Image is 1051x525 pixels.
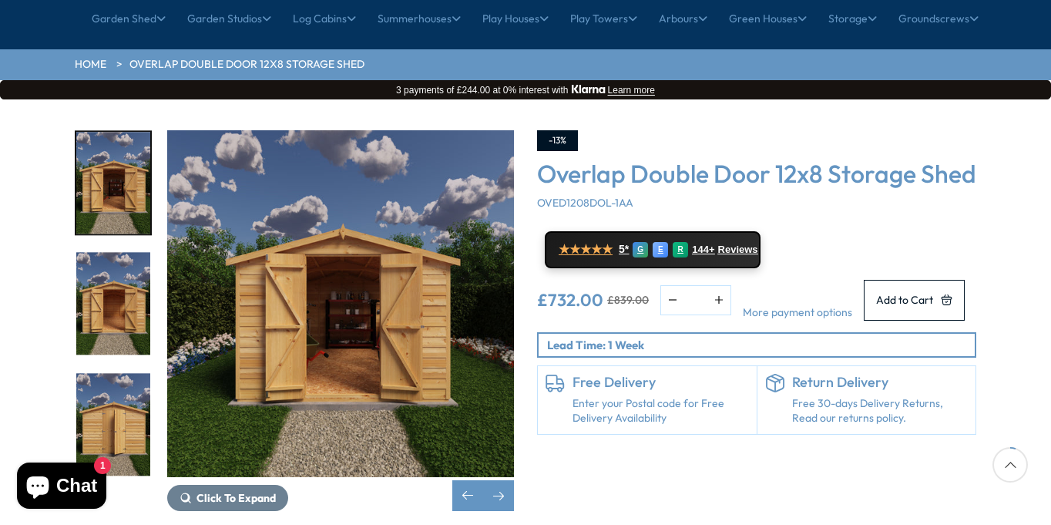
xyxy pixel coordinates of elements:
[76,132,150,234] img: OverlapValueDDOORAPEX_WINS_12X8_GARDEN_endLife_200x200.jpg
[129,57,364,72] a: Overlap Double Door 12x8 Storage Shed
[167,485,288,511] button: Click To Expand
[573,396,749,426] a: Enter your Postal code for Free Delivery Availability
[876,294,933,305] span: Add to Cart
[633,242,648,257] div: G
[792,374,969,391] h6: Return Delivery
[167,130,514,511] div: 2 / 23
[75,251,152,357] div: 3 / 23
[653,242,668,257] div: E
[559,242,613,257] span: ★★★★★
[547,337,975,353] p: Lead Time: 1 Week
[537,291,603,308] ins: £732.00
[545,231,761,268] a: ★★★★★ 5* G E R 144+ Reviews
[792,396,969,426] p: Free 30-days Delivery Returns, Read our returns policy.
[483,480,514,511] div: Next slide
[76,253,150,355] img: OverlapValueDDOORAPEX_WINS_12X8_GARDEN_endopen_200x200.jpg
[607,294,649,305] del: £839.00
[573,374,749,391] h6: Free Delivery
[196,491,276,505] span: Click To Expand
[537,196,633,210] span: OVED1208DOL-1AA
[537,130,578,151] div: -13%
[167,130,514,477] img: Overlap Double Door 12x8 Storage Shed
[537,159,976,188] h3: Overlap Double Door 12x8 Storage Shed
[75,372,152,477] div: 4 / 23
[75,130,152,236] div: 2 / 23
[864,280,965,321] button: Add to Cart
[75,57,106,72] a: HOME
[673,242,688,257] div: R
[76,373,150,476] img: OverlapValueDDOORAPEX_WINS_12X8_GARDEN_end_200x200.jpg
[743,305,852,321] a: More payment options
[718,244,758,256] span: Reviews
[12,463,111,513] inbox-online-store-chat: Shopify online store chat
[692,244,714,256] span: 144+
[452,480,483,511] div: Previous slide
